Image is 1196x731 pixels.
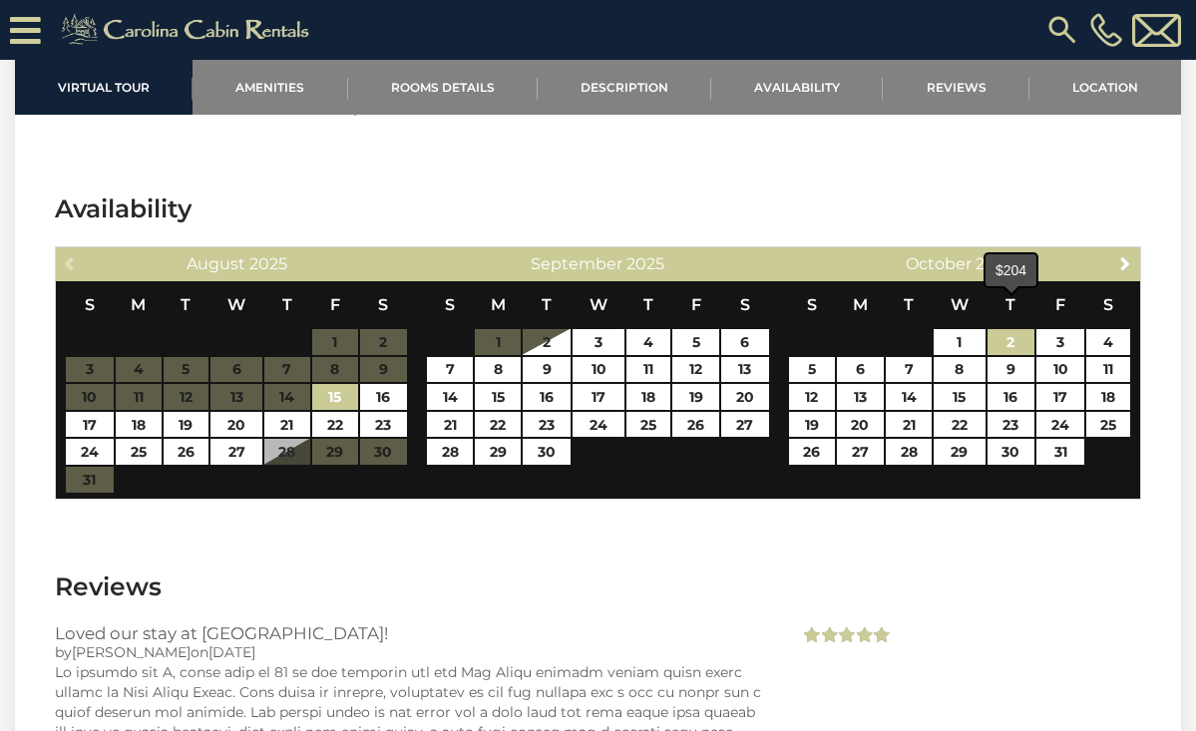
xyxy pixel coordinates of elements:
[934,384,986,410] a: 15
[1086,357,1130,383] a: 11
[249,254,287,273] span: 2025
[55,624,769,642] h3: Loved our stay at [GEOGRAPHIC_DATA]!
[312,384,358,410] a: 15
[789,384,835,410] a: 12
[523,439,571,465] a: 30
[573,412,624,438] a: 24
[1086,384,1130,410] a: 18
[72,643,191,661] span: [PERSON_NAME]
[531,254,622,273] span: September
[538,60,711,115] a: Description
[886,384,932,410] a: 14
[491,295,506,314] span: Monday
[1005,295,1015,314] span: Thursday
[1085,13,1127,47] a: [PHONE_NUMBER]
[1036,384,1084,410] a: 17
[976,254,1013,273] span: 2025
[227,295,245,314] span: Wednesday
[590,295,607,314] span: Wednesday
[886,357,932,383] a: 7
[904,295,914,314] span: Tuesday
[837,384,885,410] a: 13
[721,357,769,383] a: 13
[934,412,986,438] a: 22
[187,254,245,273] span: August
[330,295,340,314] span: Friday
[1036,357,1084,383] a: 10
[951,295,969,314] span: Wednesday
[883,60,1028,115] a: Reviews
[988,357,1035,383] a: 9
[672,384,718,410] a: 19
[15,60,193,115] a: Virtual Tour
[427,412,473,438] a: 21
[906,254,972,273] span: October
[1117,255,1133,271] span: Next
[1086,329,1130,355] a: 4
[210,439,262,465] a: 27
[164,412,209,438] a: 19
[264,412,310,438] a: 21
[427,357,473,383] a: 7
[837,439,885,465] a: 27
[721,329,769,355] a: 6
[1044,12,1080,48] img: search-regular.svg
[55,569,1141,604] h3: Reviews
[837,412,885,438] a: 20
[1103,295,1113,314] span: Saturday
[934,357,986,383] a: 8
[626,357,670,383] a: 11
[986,254,1036,286] div: $204
[427,439,473,465] a: 28
[789,357,835,383] a: 5
[523,412,571,438] a: 23
[116,412,162,438] a: 18
[1055,295,1065,314] span: Friday
[312,412,358,438] a: 22
[934,439,986,465] a: 29
[523,384,571,410] a: 16
[837,357,885,383] a: 6
[721,384,769,410] a: 20
[1113,250,1138,275] a: Next
[573,329,624,355] a: 3
[886,412,932,438] a: 21
[934,329,986,355] a: 1
[573,357,624,383] a: 10
[164,439,209,465] a: 26
[988,384,1035,410] a: 16
[542,295,552,314] span: Tuesday
[643,295,653,314] span: Thursday
[282,295,292,314] span: Thursday
[85,295,95,314] span: Sunday
[193,60,347,115] a: Amenities
[1036,329,1084,355] a: 3
[721,412,769,438] a: 27
[360,412,408,438] a: 23
[886,439,932,465] a: 28
[210,412,262,438] a: 20
[988,412,1035,438] a: 23
[475,439,521,465] a: 29
[66,439,114,465] a: 24
[51,10,326,50] img: Khaki-logo.png
[66,412,114,438] a: 17
[55,642,769,662] div: by on
[523,329,571,355] a: 2
[789,439,835,465] a: 26
[181,295,191,314] span: Tuesday
[208,643,255,661] span: [DATE]
[378,295,388,314] span: Saturday
[691,295,701,314] span: Friday
[1036,439,1084,465] a: 31
[523,357,571,383] a: 9
[672,357,718,383] a: 12
[475,412,521,438] a: 22
[988,439,1035,465] a: 30
[626,412,670,438] a: 25
[1086,412,1130,438] a: 25
[573,384,624,410] a: 17
[672,412,718,438] a: 26
[672,329,718,355] a: 5
[475,384,521,410] a: 15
